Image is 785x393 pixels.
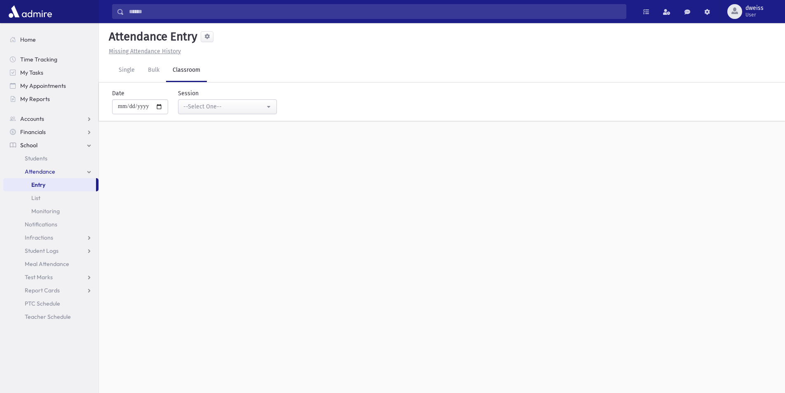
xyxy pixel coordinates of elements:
[3,205,98,218] a: Monitoring
[109,48,181,55] u: Missing Attendance History
[105,48,181,55] a: Missing Attendance History
[3,139,98,152] a: School
[124,4,626,19] input: Search
[141,59,166,82] a: Bulk
[3,53,98,66] a: Time Tracking
[31,194,40,202] span: List
[3,257,98,271] a: Meal Attendance
[3,297,98,310] a: PTC Schedule
[20,69,43,76] span: My Tasks
[3,152,98,165] a: Students
[25,300,60,307] span: PTC Schedule
[20,56,57,63] span: Time Tracking
[25,168,55,175] span: Attendance
[25,273,53,281] span: Test Marks
[178,89,199,98] label: Session
[20,128,46,136] span: Financials
[3,231,98,244] a: Infractions
[183,102,265,111] div: --Select One--
[105,30,197,44] h5: Attendance Entry
[3,33,98,46] a: Home
[3,178,96,191] a: Entry
[3,284,98,297] a: Report Cards
[25,155,47,162] span: Students
[3,112,98,125] a: Accounts
[7,3,54,20] img: AdmirePro
[178,99,277,114] button: --Select One--
[25,287,60,294] span: Report Cards
[20,36,36,43] span: Home
[3,92,98,106] a: My Reports
[3,218,98,231] a: Notifications
[3,191,98,205] a: List
[112,59,141,82] a: Single
[25,313,71,320] span: Teacher Schedule
[3,165,98,178] a: Attendance
[3,66,98,79] a: My Tasks
[166,59,207,82] a: Classroom
[20,115,44,122] span: Accounts
[745,5,764,12] span: dweiss
[31,207,60,215] span: Monitoring
[25,260,69,268] span: Meal Attendance
[3,244,98,257] a: Student Logs
[3,79,98,92] a: My Appointments
[25,234,53,241] span: Infractions
[25,221,57,228] span: Notifications
[3,310,98,323] a: Teacher Schedule
[25,247,59,254] span: Student Logs
[20,82,66,89] span: My Appointments
[3,125,98,139] a: Financials
[31,181,45,188] span: Entry
[20,141,37,149] span: School
[20,95,50,103] span: My Reports
[745,12,764,18] span: User
[112,89,124,98] label: Date
[3,271,98,284] a: Test Marks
